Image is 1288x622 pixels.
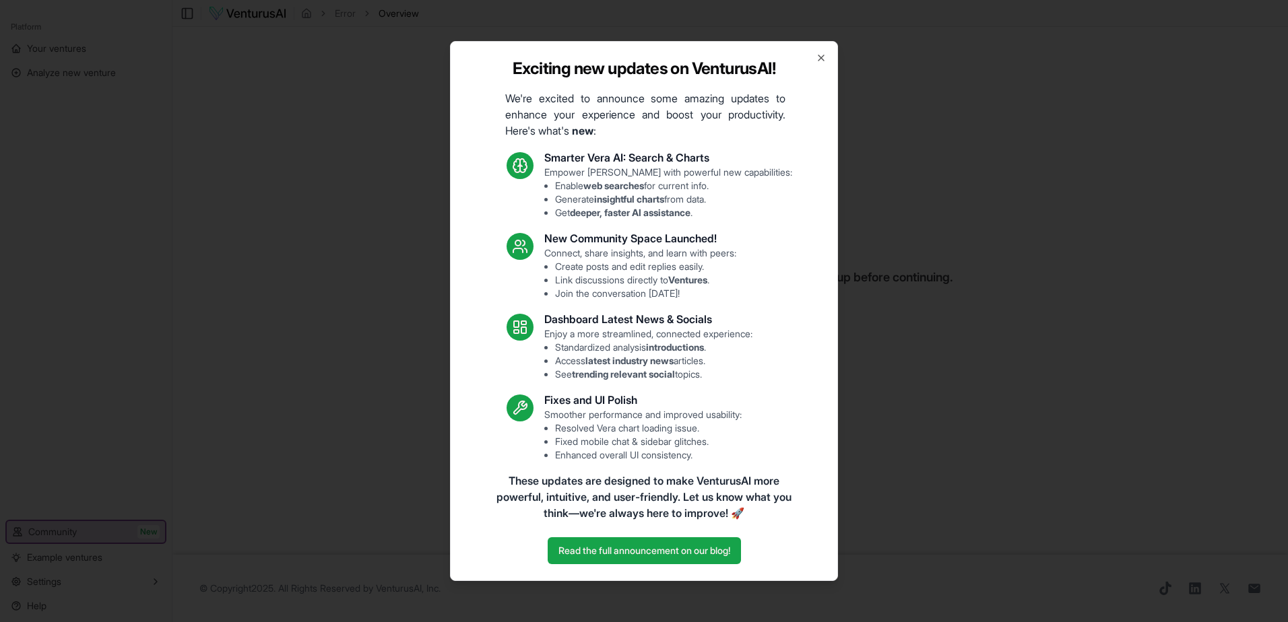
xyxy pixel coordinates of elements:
li: Join the conversation [DATE]! [555,287,736,300]
strong: latest industry news [585,355,674,366]
li: Create posts and edit replies easily. [555,260,736,273]
p: Connect, share insights, and learn with peers: [544,246,736,300]
strong: new [572,124,593,137]
h2: Exciting new updates on VenturusAI! [513,58,775,79]
a: Read the full announcement on our blog! [548,537,741,564]
li: See topics. [555,368,752,381]
li: Access articles. [555,354,752,368]
li: Get . [555,206,792,219]
strong: web searches [583,180,644,191]
li: Generate from data. [555,193,792,206]
p: Enjoy a more streamlined, connected experience: [544,327,752,381]
p: We're excited to announce some amazing updates to enhance your experience and boost your producti... [494,90,796,139]
p: Empower [PERSON_NAME] with powerful new capabilities: [544,166,792,219]
p: These updates are designed to make VenturusAI more powerful, intuitive, and user-friendly. Let us... [493,473,795,521]
strong: introductions [646,341,704,353]
strong: trending relevant social [572,368,675,380]
li: Enable for current info. [555,179,792,193]
h3: New Community Space Launched! [544,230,736,246]
li: Enhanced overall UI consistency. [555,448,742,462]
strong: deeper, faster AI assistance [570,207,690,218]
li: Link discussions directly to . [555,273,736,287]
h3: Fixes and UI Polish [544,392,742,408]
h3: Smarter Vera AI: Search & Charts [544,149,792,166]
strong: Ventures [668,274,707,285]
strong: insightful charts [594,193,664,205]
h3: Dashboard Latest News & Socials [544,311,752,327]
p: Smoother performance and improved usability: [544,408,742,462]
li: Fixed mobile chat & sidebar glitches. [555,435,742,448]
li: Standardized analysis . [555,341,752,354]
li: Resolved Vera chart loading issue. [555,421,742,435]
